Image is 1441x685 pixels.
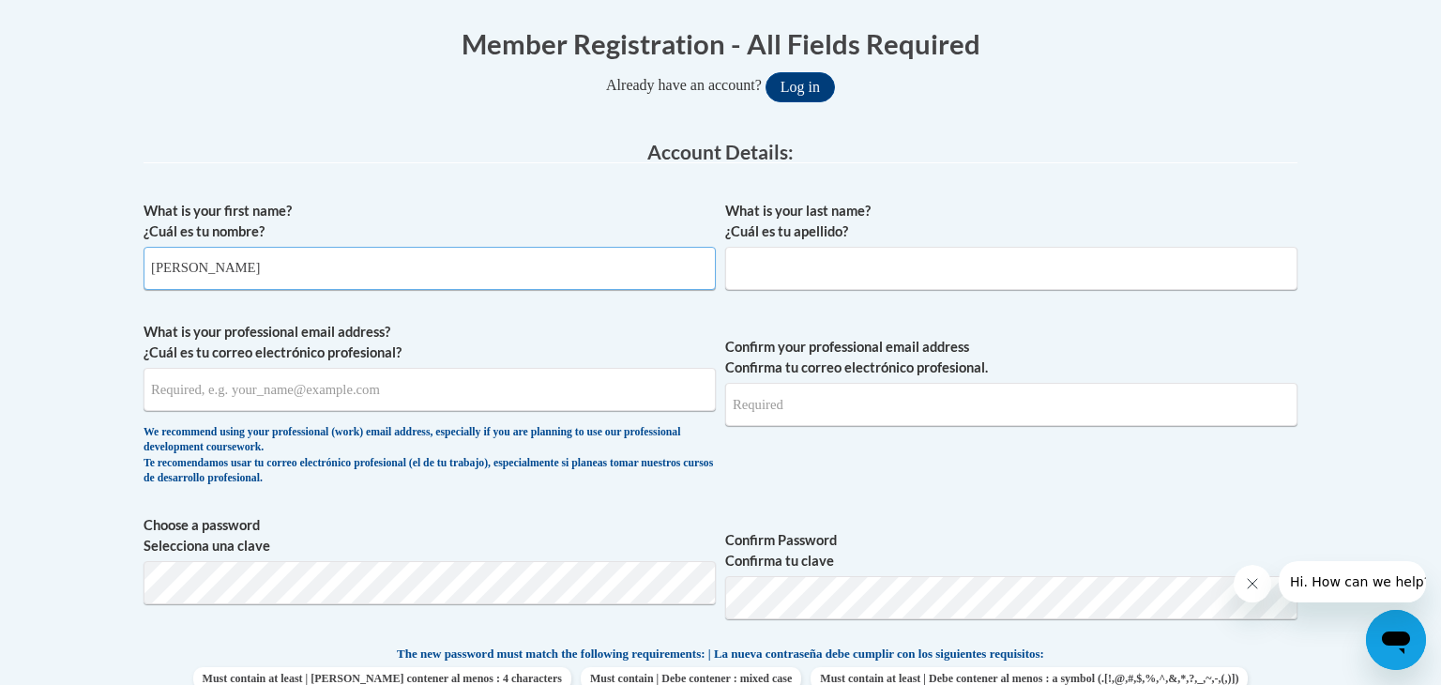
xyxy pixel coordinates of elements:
[647,140,794,163] span: Account Details:
[725,530,1297,571] label: Confirm Password Confirma tu clave
[144,425,716,487] div: We recommend using your professional (work) email address, especially if you are planning to use ...
[766,72,835,102] button: Log in
[144,24,1297,63] h1: Member Registration - All Fields Required
[725,201,1297,242] label: What is your last name? ¿Cuál es tu apellido?
[1234,565,1271,602] iframe: Close message
[606,77,762,93] span: Already have an account?
[725,383,1297,426] input: Required
[144,247,716,290] input: Metadata input
[144,515,716,556] label: Choose a password Selecciona una clave
[144,201,716,242] label: What is your first name? ¿Cuál es tu nombre?
[397,646,1044,662] span: The new password must match the following requirements: | La nueva contraseña debe cumplir con lo...
[1279,561,1426,602] iframe: Message from company
[725,337,1297,378] label: Confirm your professional email address Confirma tu correo electrónico profesional.
[725,247,1297,290] input: Metadata input
[1366,610,1426,670] iframe: Button to launch messaging window
[144,322,716,363] label: What is your professional email address? ¿Cuál es tu correo electrónico profesional?
[11,13,152,28] span: Hi. How can we help?
[144,368,716,411] input: Metadata input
